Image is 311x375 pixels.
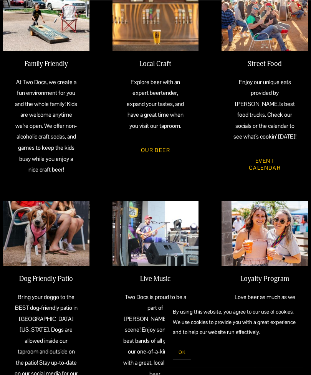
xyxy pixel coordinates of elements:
[232,59,297,68] h2: Street Food
[3,201,89,266] img: A happy young dog with white and brown fur, wearing a pink harness, standing on gravel with its t...
[232,274,297,283] h2: Loyalty Program
[112,201,199,266] img: Male musician with glasses and a red cap, singing and playing an electric guitar on stage at an o...
[173,345,191,360] button: OK
[123,77,188,132] p: Explore beer with an expert beertender, expand your tastes, and have a great time when you visit ...
[123,274,188,283] h2: Live Music
[222,201,308,266] img: Two young women smiling and holding drinks at an outdoor event on a sunny day, with tents and peo...
[14,59,78,68] h2: Family Friendly
[14,274,78,283] h2: Dog Friendly Patio
[130,140,181,160] a: Our Beer
[232,151,297,178] a: Event Calendar
[14,77,78,175] p: At Two Docs, we create a fun environment for you and the whole family! Kids are welcome anytime w...
[165,299,303,367] section: Cookie banner
[123,59,188,68] h2: Local Craft
[173,307,296,337] p: By using this website, you agree to our use of cookies. We use cookies to provide you with a grea...
[232,292,297,347] p: Love beer as much as we do? Join our loyalty program for a taproom discounts, merch discounts and...
[179,349,185,355] span: OK
[232,77,297,142] p: Enjoy our unique eats provided by [PERSON_NAME]’s best food trucks. Check our socials or the cale...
